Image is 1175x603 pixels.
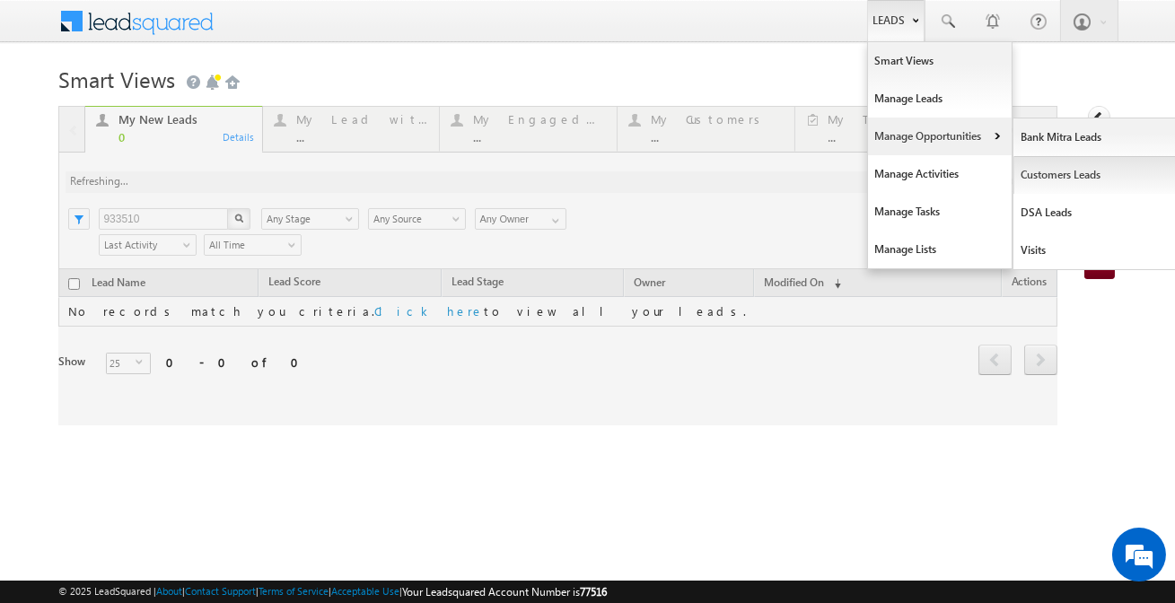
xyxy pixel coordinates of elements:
a: Contact Support [185,585,256,597]
a: Manage Leads [868,80,1012,118]
span: Your Leadsquared Account Number is [402,585,607,599]
a: Manage Opportunities [868,118,1012,155]
a: Manage Activities [868,155,1012,193]
a: About [156,585,182,597]
a: Terms of Service [259,585,329,597]
span: © 2025 LeadSquared | | | | | [58,583,607,600]
a: Manage Lists [868,231,1012,268]
a: Acceptable Use [331,585,399,597]
span: Smart Views [58,65,175,93]
a: Smart Views [868,42,1012,80]
span: 77516 [580,585,607,599]
a: Manage Tasks [868,193,1012,231]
